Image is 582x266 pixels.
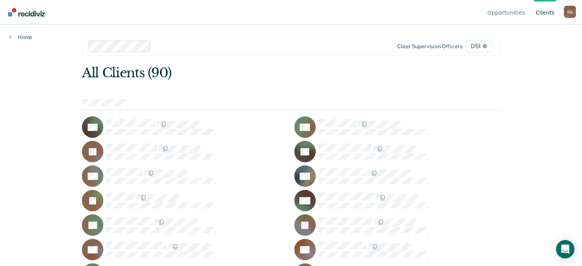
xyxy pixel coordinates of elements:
[82,65,416,81] div: All Clients (90)
[9,34,32,41] a: Home
[8,8,45,16] img: Recidiviz
[466,40,492,52] span: D51
[564,6,576,18] button: Profile dropdown button
[564,6,576,18] div: S G
[397,43,462,50] div: Clear supervision officers
[556,240,574,258] div: Open Intercom Messenger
